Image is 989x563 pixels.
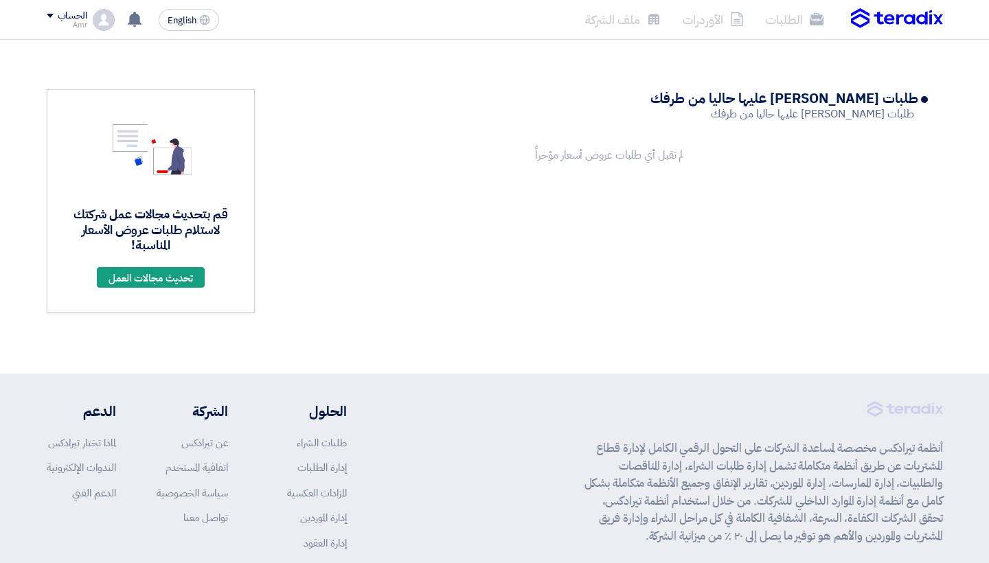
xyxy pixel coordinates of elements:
[183,510,228,525] a: تواصل معنا
[157,401,228,422] li: الشركة
[168,16,196,25] span: English
[287,485,347,501] a: المزادات العكسية
[269,401,347,422] li: الحلول
[95,112,205,190] img: Complete your registration
[181,435,228,450] a: عن تيرادكس
[304,536,347,551] a: إدارة العقود
[93,9,115,31] img: profile_test.png
[48,435,116,450] a: لماذا تختار تيرادكس
[97,267,205,288] a: تحديث مجالات العمل
[157,485,228,501] a: سياسة الخصوصية
[297,460,347,475] a: إدارة الطلبات
[166,460,228,475] a: اتفاقية المستخدم
[650,89,928,122] h4: طلبات [PERSON_NAME] عليها حاليا من طرفك
[72,485,116,501] a: الدعم الفني
[291,147,927,163] div: لم تقبل أي طلبات عروض أسعار مؤخراً
[58,10,87,22] div: الحساب
[584,439,943,544] p: أنظمة تيرادكس مخصصة لمساعدة الشركات على التحول الرقمي الكامل لإدارة قطاع المشتريات عن طريق أنظمة ...
[47,460,116,475] a: الندوات الإلكترونية
[64,207,238,253] div: قم بتحديث مجالات عمل شركتك لاستلام طلبات عروض الأسعار المناسبة!
[297,435,347,450] a: طلبات الشراء
[47,21,87,29] div: Amr
[47,401,116,422] li: الدعم
[300,510,347,525] a: إدارة الموردين
[159,9,219,31] button: English
[664,107,914,122] span: طلبات [PERSON_NAME] عليها حاليا من طرفك
[851,8,943,29] img: Teradix logo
